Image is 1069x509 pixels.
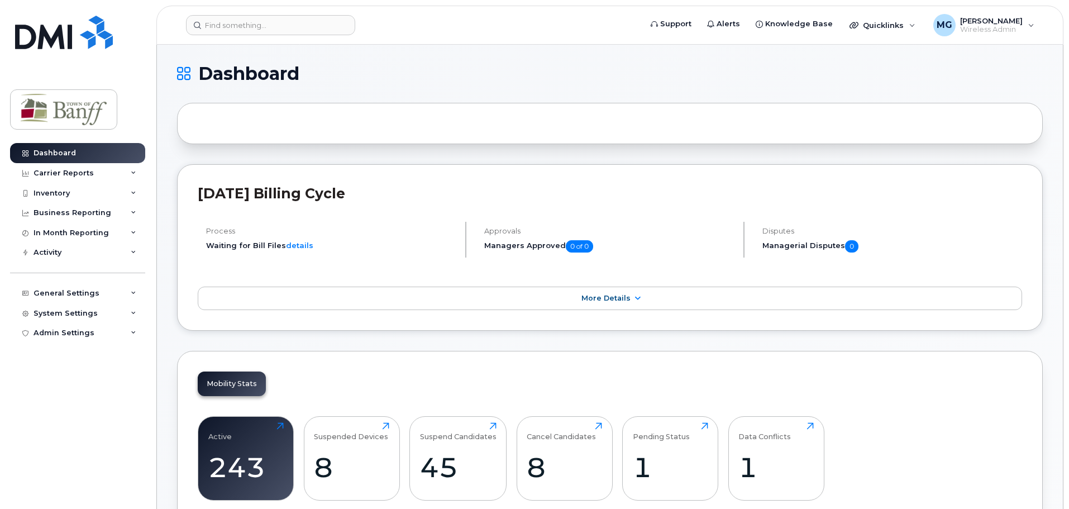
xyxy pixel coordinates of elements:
[845,240,858,253] span: 0
[527,451,602,484] div: 8
[581,294,631,302] span: More Details
[738,422,814,494] a: Data Conflicts1
[314,451,389,484] div: 8
[738,451,814,484] div: 1
[484,227,734,235] h4: Approvals
[420,451,497,484] div: 45
[633,451,708,484] div: 1
[314,422,388,441] div: Suspended Devices
[208,451,284,484] div: 243
[206,240,456,251] li: Waiting for Bill Files
[762,240,1022,253] h5: Managerial Disputes
[198,185,1022,202] h2: [DATE] Billing Cycle
[314,422,389,494] a: Suspended Devices8
[633,422,708,494] a: Pending Status1
[762,227,1022,235] h4: Disputes
[527,422,602,494] a: Cancel Candidates8
[286,241,313,250] a: details
[527,422,596,441] div: Cancel Candidates
[566,240,593,253] span: 0 of 0
[206,227,456,235] h4: Process
[484,240,734,253] h5: Managers Approved
[738,422,791,441] div: Data Conflicts
[198,65,299,82] span: Dashboard
[420,422,497,494] a: Suspend Candidates45
[208,422,232,441] div: Active
[633,422,690,441] div: Pending Status
[420,422,497,441] div: Suspend Candidates
[208,422,284,494] a: Active243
